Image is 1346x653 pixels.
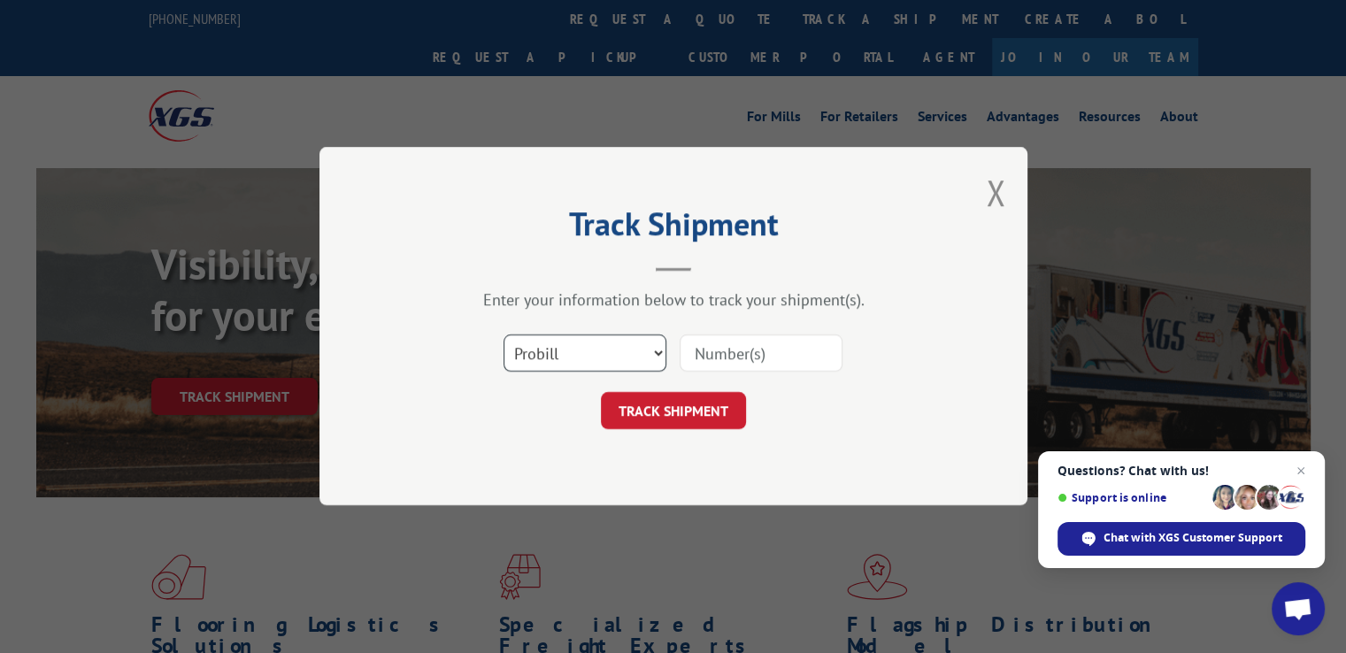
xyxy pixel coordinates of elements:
[408,290,939,311] div: Enter your information below to track your shipment(s).
[1104,530,1282,546] span: Chat with XGS Customer Support
[1272,582,1325,635] div: Open chat
[601,393,746,430] button: TRACK SHIPMENT
[1290,460,1311,481] span: Close chat
[408,211,939,245] h2: Track Shipment
[1058,491,1206,504] span: Support is online
[1058,522,1305,556] div: Chat with XGS Customer Support
[1058,464,1305,478] span: Questions? Chat with us!
[680,335,842,373] input: Number(s)
[986,169,1005,216] button: Close modal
